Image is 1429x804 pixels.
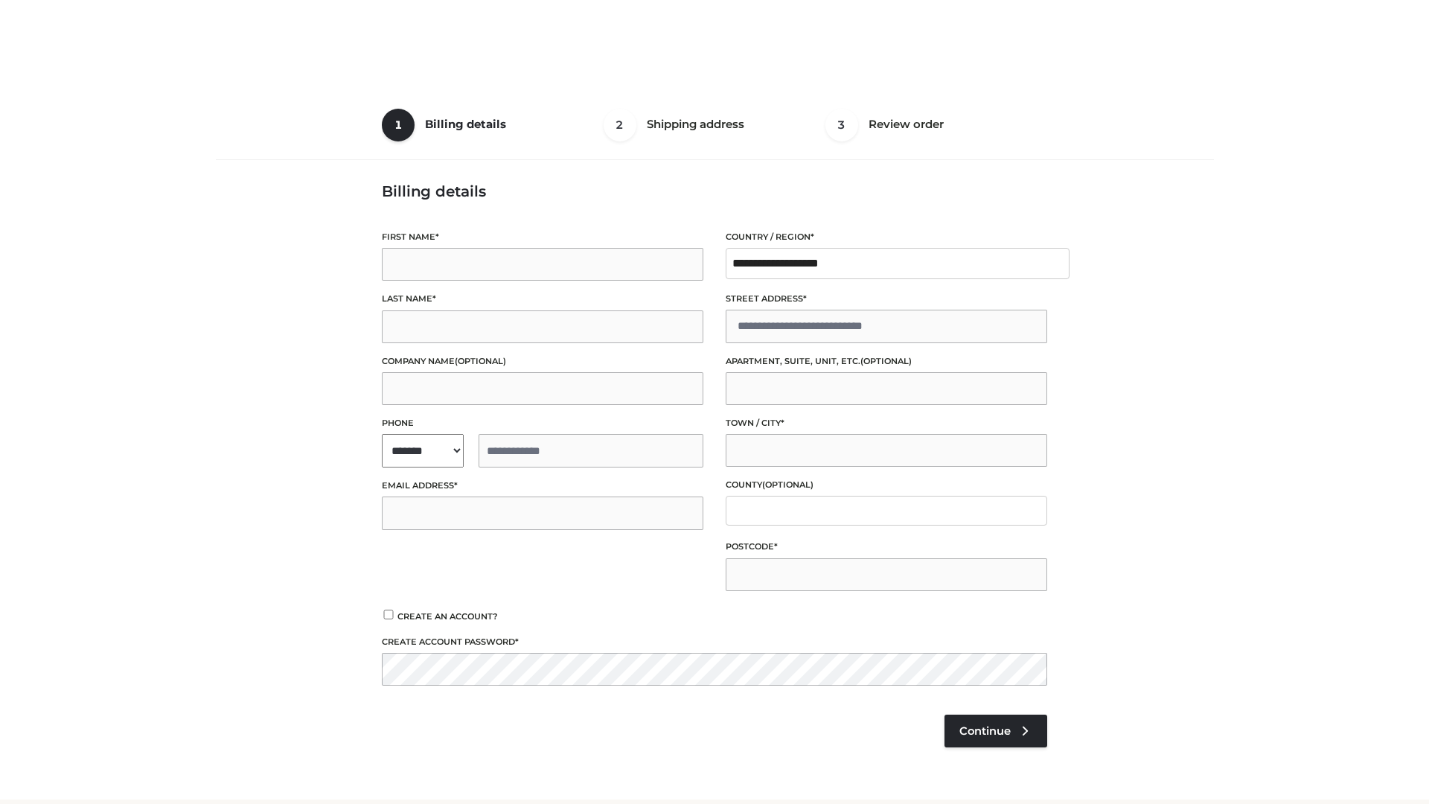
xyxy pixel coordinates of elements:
span: 1 [382,109,415,141]
span: (optional) [455,356,506,366]
span: 2 [604,109,636,141]
span: 3 [825,109,858,141]
label: Company name [382,354,703,368]
label: Last name [382,292,703,306]
label: Phone [382,416,703,430]
label: Postcode [726,540,1047,554]
h3: Billing details [382,182,1047,200]
label: Street address [726,292,1047,306]
label: Apartment, suite, unit, etc. [726,354,1047,368]
label: Create account password [382,635,1047,649]
label: Email address [382,479,703,493]
span: Continue [959,724,1011,738]
label: Country / Region [726,230,1047,244]
span: Review order [869,117,944,131]
span: (optional) [762,479,813,490]
span: Shipping address [647,117,744,131]
label: County [726,478,1047,492]
input: Create an account? [382,610,395,619]
span: Billing details [425,117,506,131]
span: Create an account? [397,611,498,622]
label: First name [382,230,703,244]
span: (optional) [860,356,912,366]
a: Continue [944,715,1047,747]
label: Town / City [726,416,1047,430]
